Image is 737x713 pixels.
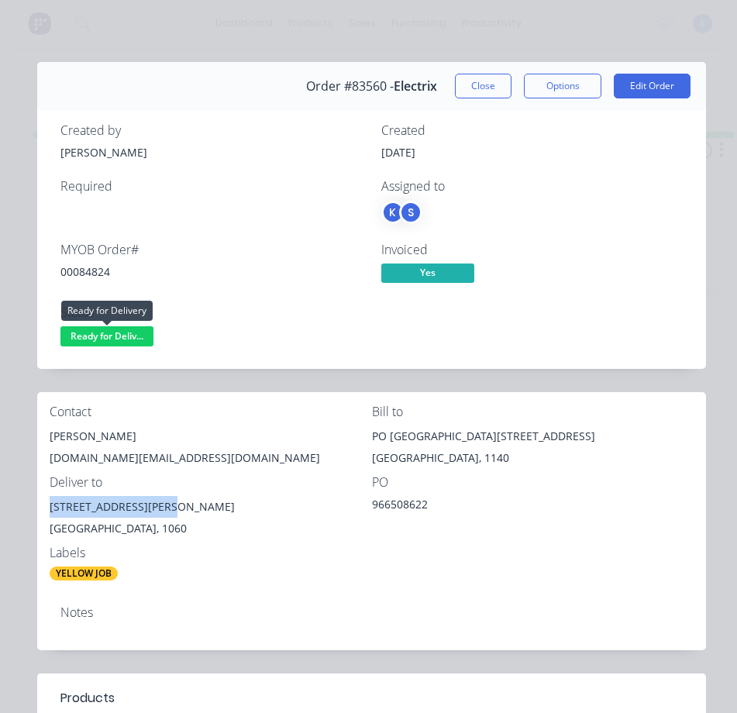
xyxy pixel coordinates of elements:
[60,263,363,280] div: 00084824
[394,79,437,94] span: Electrix
[372,405,694,419] div: Bill to
[524,74,601,98] button: Options
[399,201,422,224] div: S
[306,79,394,94] span: Order #83560 -
[50,425,372,447] div: [PERSON_NAME]
[381,243,684,257] div: Invoiced
[372,425,694,475] div: PO [GEOGRAPHIC_DATA][STREET_ADDRESS][GEOGRAPHIC_DATA], 1140
[50,546,372,560] div: Labels
[60,326,153,346] span: Ready for Deliv...
[381,263,474,283] span: Yes
[50,475,372,490] div: Deliver to
[381,201,405,224] div: K
[50,405,372,419] div: Contact
[61,301,153,321] div: Ready for Delivery
[455,74,511,98] button: Close
[372,447,694,469] div: [GEOGRAPHIC_DATA], 1140
[381,145,415,160] span: [DATE]
[381,179,684,194] div: Assigned to
[50,496,372,546] div: [STREET_ADDRESS][PERSON_NAME][GEOGRAPHIC_DATA], 1060
[50,425,372,475] div: [PERSON_NAME][DOMAIN_NAME][EMAIL_ADDRESS][DOMAIN_NAME]
[372,425,694,447] div: PO [GEOGRAPHIC_DATA][STREET_ADDRESS]
[50,518,372,539] div: [GEOGRAPHIC_DATA], 1060
[614,74,691,98] button: Edit Order
[372,475,694,490] div: PO
[381,201,422,224] button: KS
[60,144,363,160] div: [PERSON_NAME]
[60,326,153,350] button: Ready for Deliv...
[60,243,363,257] div: MYOB Order #
[381,123,684,138] div: Created
[372,496,566,518] div: 966508622
[50,567,118,580] div: YELLOW JOB
[60,305,363,320] div: Status
[60,123,363,138] div: Created by
[60,605,683,620] div: Notes
[50,447,372,469] div: [DOMAIN_NAME][EMAIL_ADDRESS][DOMAIN_NAME]
[60,689,115,708] div: Products
[60,179,363,194] div: Required
[50,496,372,518] div: [STREET_ADDRESS][PERSON_NAME]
